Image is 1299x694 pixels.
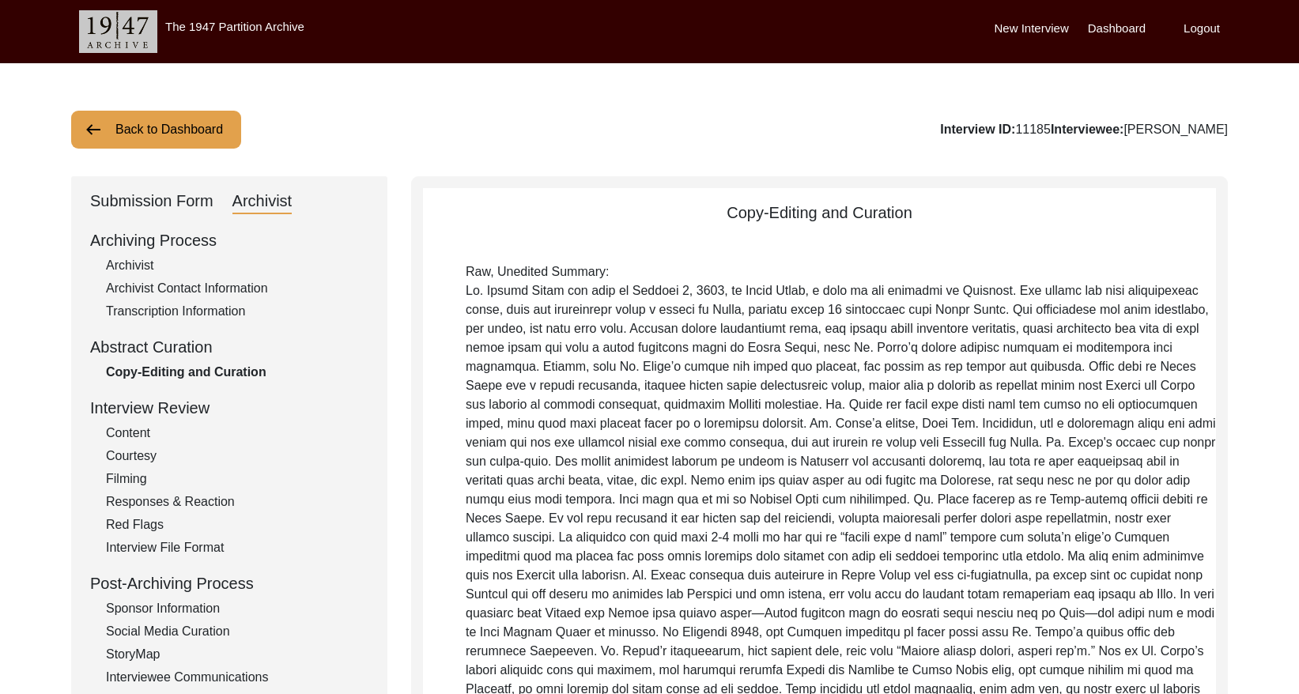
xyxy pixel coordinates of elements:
[106,599,368,618] div: Sponsor Information
[106,668,368,687] div: Interviewee Communications
[940,120,1228,139] div: 11185 [PERSON_NAME]
[106,622,368,641] div: Social Media Curation
[1184,20,1220,38] label: Logout
[79,10,157,53] img: header-logo.png
[1088,20,1146,38] label: Dashboard
[84,120,103,139] img: arrow-left.png
[106,424,368,443] div: Content
[106,492,368,511] div: Responses & Reaction
[90,396,368,420] div: Interview Review
[106,515,368,534] div: Red Flags
[90,189,213,214] div: Submission Form
[165,20,304,33] label: The 1947 Partition Archive
[995,20,1069,38] label: New Interview
[232,189,293,214] div: Archivist
[90,228,368,252] div: Archiving Process
[106,363,368,382] div: Copy-Editing and Curation
[106,302,368,321] div: Transcription Information
[106,538,368,557] div: Interview File Format
[106,470,368,488] div: Filming
[106,447,368,466] div: Courtesy
[940,123,1015,136] b: Interview ID:
[90,335,368,359] div: Abstract Curation
[106,279,368,298] div: Archivist Contact Information
[71,111,241,149] button: Back to Dashboard
[106,256,368,275] div: Archivist
[106,645,368,664] div: StoryMap
[90,571,368,595] div: Post-Archiving Process
[1051,123,1123,136] b: Interviewee:
[423,201,1216,224] div: Copy-Editing and Curation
